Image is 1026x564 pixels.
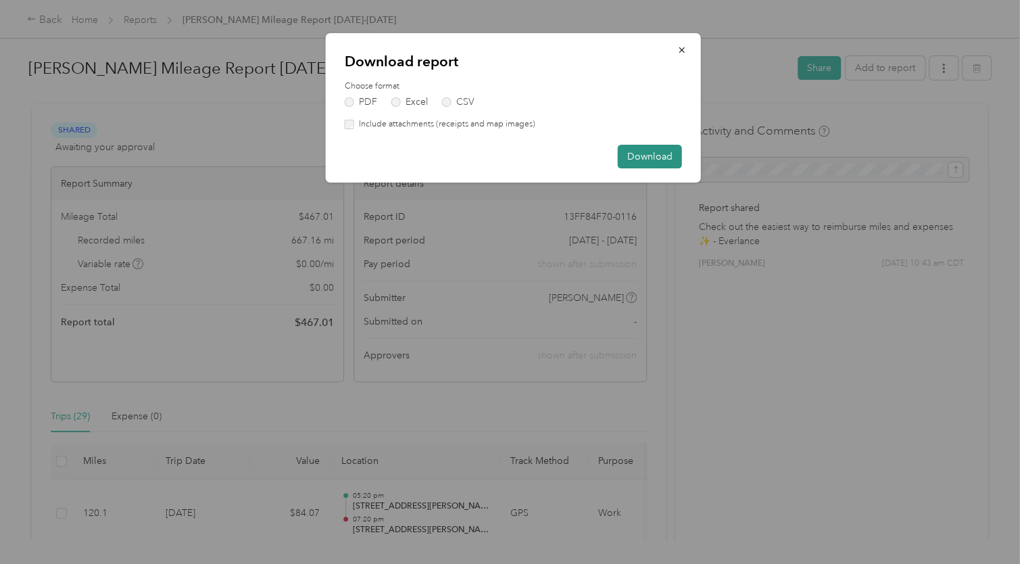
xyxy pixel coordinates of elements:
[391,97,428,107] label: Excel
[442,97,474,107] label: CSV
[618,145,682,168] button: Download
[354,118,535,131] label: Include attachments (receipts and map images)
[950,488,1026,564] iframe: Everlance-gr Chat Button Frame
[345,97,377,107] label: PDF
[345,52,682,71] p: Download report
[345,80,682,93] label: Choose format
